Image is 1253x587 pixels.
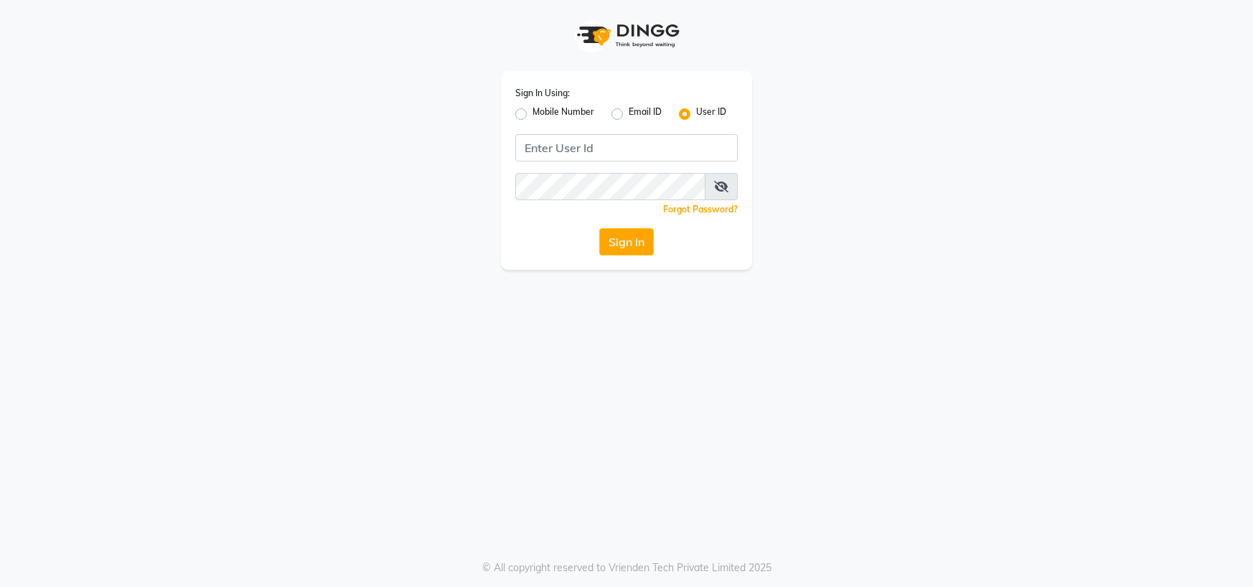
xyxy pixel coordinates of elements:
[532,105,594,123] label: Mobile Number
[515,134,738,161] input: Username
[599,228,654,255] button: Sign In
[696,105,726,123] label: User ID
[629,105,662,123] label: Email ID
[663,204,738,215] a: Forgot Password?
[569,14,684,57] img: logo1.svg
[515,173,705,200] input: Username
[515,87,570,100] label: Sign In Using:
